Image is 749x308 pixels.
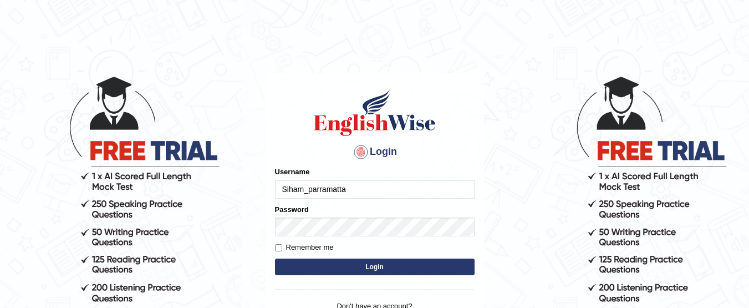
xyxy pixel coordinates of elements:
[275,244,282,251] input: Remember me
[275,242,334,253] label: Remember me
[312,88,438,138] img: Logo of English Wise sign in for intelligent practice with AI
[275,166,310,177] label: Username
[275,143,475,161] h4: Login
[275,259,475,275] button: Login
[275,204,309,215] label: Password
